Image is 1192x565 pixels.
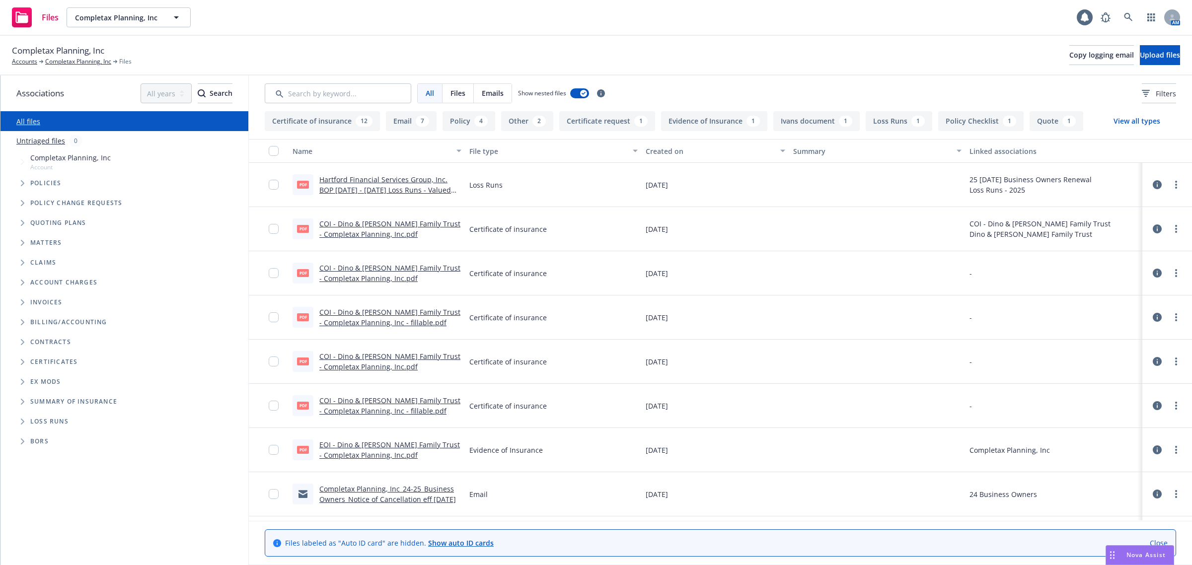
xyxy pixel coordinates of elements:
span: [DATE] [646,489,668,499]
span: Claims [30,260,56,266]
button: SearchSearch [198,83,232,103]
button: Filters [1142,83,1176,103]
button: Linked associations [966,139,1142,163]
span: Certificate of insurance [469,356,547,367]
span: Matters [30,240,62,246]
span: Filters [1156,88,1176,99]
span: [DATE] [646,401,668,411]
span: Evidence of Insurance [469,445,543,455]
span: Account [30,163,111,171]
div: - [969,312,972,323]
span: Show nested files [518,89,566,97]
button: Policy Checklist [938,111,1024,131]
input: Select all [269,146,279,156]
button: Name [289,139,465,163]
div: Summary [793,146,951,156]
span: [DATE] [646,356,668,367]
button: Nova Assist [1106,545,1174,565]
a: EOI - Dino & [PERSON_NAME] Family Trust - Completax Planning, Inc.pdf [319,440,460,460]
a: COI - Dino & [PERSON_NAME] Family Trust - Completax Planning, Inc.pdf [319,352,460,371]
span: Billing/Accounting [30,319,107,325]
button: Quote [1030,111,1083,131]
span: Files [450,88,465,98]
span: Certificate of insurance [469,401,547,411]
div: 1 [634,116,648,127]
div: - [969,401,972,411]
span: [DATE] [646,224,668,234]
span: pdf [297,446,309,453]
span: Nova Assist [1126,551,1166,559]
input: Toggle Row Selected [269,401,279,411]
a: Untriaged files [16,136,65,146]
span: Account charges [30,280,97,285]
a: Accounts [12,57,37,66]
span: Certificate of insurance [469,268,547,279]
span: Upload files [1140,50,1180,60]
div: Search [198,84,232,103]
button: Summary [789,139,966,163]
button: Certificate request [559,111,655,131]
a: Close [1150,538,1168,548]
span: BORs [30,438,49,444]
div: 7 [416,116,429,127]
button: Loss Runs [866,111,932,131]
button: Email [386,111,437,131]
span: Copy logging email [1069,50,1134,60]
input: Toggle Row Selected [269,268,279,278]
a: COI - Dino & [PERSON_NAME] Family Trust - Completax Planning, Inc - fillable.pdf [319,307,460,327]
a: more [1170,179,1182,191]
a: Switch app [1141,7,1161,27]
a: more [1170,223,1182,235]
div: 1 [839,116,852,127]
button: Copy logging email [1069,45,1134,65]
a: Files [8,3,63,31]
a: Show auto ID cards [428,538,494,548]
span: pdf [297,181,309,188]
span: Completax Planning, Inc [12,44,104,57]
span: [DATE] [646,312,668,323]
div: Tree Example [0,150,248,312]
button: Created on [642,139,789,163]
button: Other [501,111,553,131]
div: - [969,356,972,367]
span: Associations [16,87,64,100]
span: Certificates [30,359,77,365]
a: Completax Planning, Inc [45,57,111,66]
span: Quoting plans [30,220,86,226]
div: File type [469,146,627,156]
span: Completax Planning, Inc [75,12,161,23]
span: [DATE] [646,268,668,279]
input: Toggle Row Selected [269,180,279,190]
input: Toggle Row Selected [269,312,279,322]
div: 12 [356,116,372,127]
div: 4 [474,116,488,127]
span: Loss Runs [30,419,69,424]
div: Completax Planning, Inc [969,445,1050,455]
button: Completax Planning, Inc [67,7,191,27]
span: Invoices [30,299,63,305]
span: [DATE] [646,445,668,455]
span: Files [42,13,59,21]
a: more [1170,444,1182,456]
a: COI - Dino & [PERSON_NAME] Family Trust - Completax Planning, Inc.pdf [319,263,460,283]
div: Dino & [PERSON_NAME] Family Trust [969,229,1111,239]
span: pdf [297,313,309,321]
span: pdf [297,269,309,277]
input: Toggle Row Selected [269,489,279,499]
span: Files [119,57,132,66]
div: Linked associations [969,146,1138,156]
input: Toggle Row Selected [269,356,279,366]
div: 1 [1062,116,1076,127]
span: Certificate of insurance [469,224,547,234]
a: more [1170,488,1182,500]
svg: Search [198,89,206,97]
input: Search by keyword... [265,83,411,103]
a: Report a Bug [1096,7,1116,27]
div: 1 [1003,116,1016,127]
span: Ex Mods [30,379,61,385]
div: COI - Dino & [PERSON_NAME] Family Trust [969,218,1111,229]
div: 24 Business Owners [969,489,1037,499]
button: Certificate of insurance [265,111,380,131]
div: 1 [746,116,760,127]
span: Summary of insurance [30,399,117,405]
